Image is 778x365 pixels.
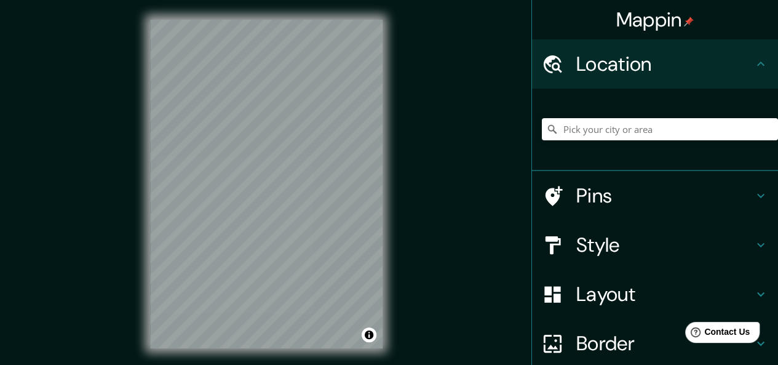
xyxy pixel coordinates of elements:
iframe: Help widget launcher [669,317,764,351]
div: Layout [532,270,778,319]
div: Location [532,39,778,89]
h4: Mappin [616,7,694,32]
input: Pick your city or area [542,118,778,140]
h4: Location [576,52,753,76]
h4: Pins [576,183,753,208]
h4: Layout [576,282,753,307]
h4: Border [576,331,753,356]
div: Pins [532,171,778,220]
h4: Style [576,233,753,257]
div: Style [532,220,778,270]
button: Toggle attribution [362,327,376,342]
img: pin-icon.png [684,17,694,26]
canvas: Map [150,20,383,348]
